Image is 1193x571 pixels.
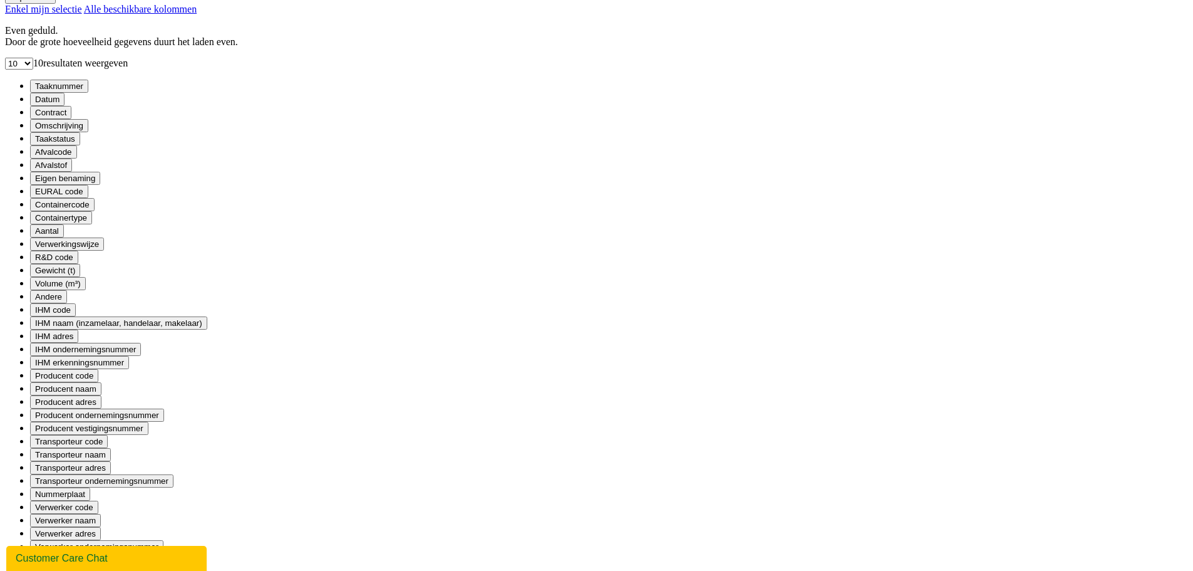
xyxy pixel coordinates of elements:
[30,106,71,119] button: ContractContract: Activate to sort
[30,330,78,343] button: IHM adresIHM adres: Activate to sort
[35,345,136,354] span: IHM ondernemingsnummer
[35,239,99,249] span: Verwerkingswijze
[35,226,59,236] span: Aantal
[35,213,87,223] span: Containertype
[35,450,106,459] span: Transporteur naam
[30,145,77,159] button: AfvalcodeAfvalcode: Activate to sort
[35,187,83,196] span: EURAL code
[35,397,96,407] span: Producent adres
[30,488,90,501] button: NummerplaatNummerplaat: Activate to sort
[30,119,88,132] button: OmschrijvingOmschrijving: Activate to sort
[30,93,65,106] button: DatumDatum: Activate to sort
[35,121,83,130] span: Omschrijving
[30,238,104,251] button: VerwerkingswijzeVerwerkingswijze: Activate to sort
[30,172,100,185] button: Eigen benamingEigen benaming: Activate to sort
[30,540,163,553] button: Verwerker ondernemingsnummerVerwerker ondernemingsnummer: Activate to sort
[30,224,64,238] button: AantalAantal: Activate to sort
[30,132,80,145] button: TaakstatusTaakstatus: Activate to sort
[43,58,128,68] label: resultaten weergeven
[30,501,98,514] button: Verwerker codeVerwerker code: Activate to sort
[35,542,158,552] span: Verwerker ondernemingsnummer
[35,147,72,157] span: Afvalcode
[5,25,1188,48] p: Even geduld. Door de grote hoeveelheid gegevens duurt het laden even.
[30,369,98,382] button: Producent codeProducent code: Activate to sort
[35,134,75,144] span: Taakstatus
[35,490,85,499] span: Nummerplaat
[35,160,67,170] span: Afvalstof
[30,290,67,303] button: AndereAndere: Activate to sort
[35,516,96,525] span: Verwerker naam
[35,476,168,486] span: Transporteur ondernemingsnummer
[30,356,129,369] button: IHM erkenningsnummerIHM erkenningsnummer: Activate to sort
[35,81,83,91] span: Taaknummer
[35,358,124,367] span: IHM erkenningsnummer
[30,422,148,435] button: Producent vestigingsnummerProducent vestigingsnummer: Activate to sort
[35,305,71,315] span: IHM code
[35,463,106,473] span: Transporteur adres
[30,474,173,488] button: Transporteur ondernemingsnummerTransporteur ondernemingsnummer : Activate to sort
[30,396,101,409] button: Producent adresProducent adres: Activate to sort
[35,424,143,433] span: Producent vestigingsnummer
[35,200,90,209] span: Containercode
[30,185,88,198] button: EURAL codeEURAL code: Activate to sort
[30,448,111,461] button: Transporteur naamTransporteur naam: Activate to sort
[35,318,202,328] span: IHM naam (inzamelaar, handelaar, makelaar)
[35,411,159,420] span: Producent ondernemingsnummer
[30,264,80,277] button: Gewicht (t)Gewicht (t): Activate to sort
[30,251,78,264] button: R&D codeR&amp;D code: Activate to sort
[30,382,101,396] button: Producent naamProducent naam: Activate to sort
[35,503,93,512] span: Verwerker code
[5,4,82,14] a: Enkel mijn selectie
[30,527,101,540] button: Verwerker adresVerwerker adres: Activate to sort
[30,159,72,172] button: AfvalstofAfvalstof: Activate to sort
[35,174,95,183] span: Eigen benaming
[30,80,88,93] button: TaaknummerTaaknummer: Activate to remove sorting
[30,303,76,317] button: IHM codeIHM code: Activate to sort
[30,343,141,356] button: IHM ondernemingsnummerIHM ondernemingsnummer: Activate to sort
[6,543,209,571] iframe: chat widget
[33,58,43,68] span: 10
[35,332,73,341] span: IHM adres
[30,198,95,211] button: ContainercodeContainercode: Activate to sort
[35,253,73,262] span: R&D code
[35,292,62,301] span: Andere
[30,317,207,330] button: IHM naam (inzamelaar, handelaar, makelaar)IHM naam (inzamelaar, handelaar, makelaar): Activate to...
[30,461,111,474] button: Transporteur adresTransporteur adres: Activate to sort
[35,266,75,275] span: Gewicht (t)
[30,277,86,290] button: Volume (m³)Volume (m³): Activate to sort
[35,95,59,104] span: Datum
[35,279,81,288] span: Volume (m³)
[35,529,96,538] span: Verwerker adres
[84,4,197,14] a: Alle beschikbare kolommen
[35,108,66,117] span: Contract
[35,371,93,380] span: Producent code
[30,514,101,527] button: Verwerker naamVerwerker naam: Activate to sort
[30,435,108,448] button: Transporteur codeTransporteur code: Activate to sort
[30,211,92,224] button: ContainertypeContainertype: Activate to sort
[30,409,164,422] button: Producent ondernemingsnummerProducent ondernemingsnummer: Activate to sort
[35,384,96,394] span: Producent naam
[35,437,103,446] span: Transporteur code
